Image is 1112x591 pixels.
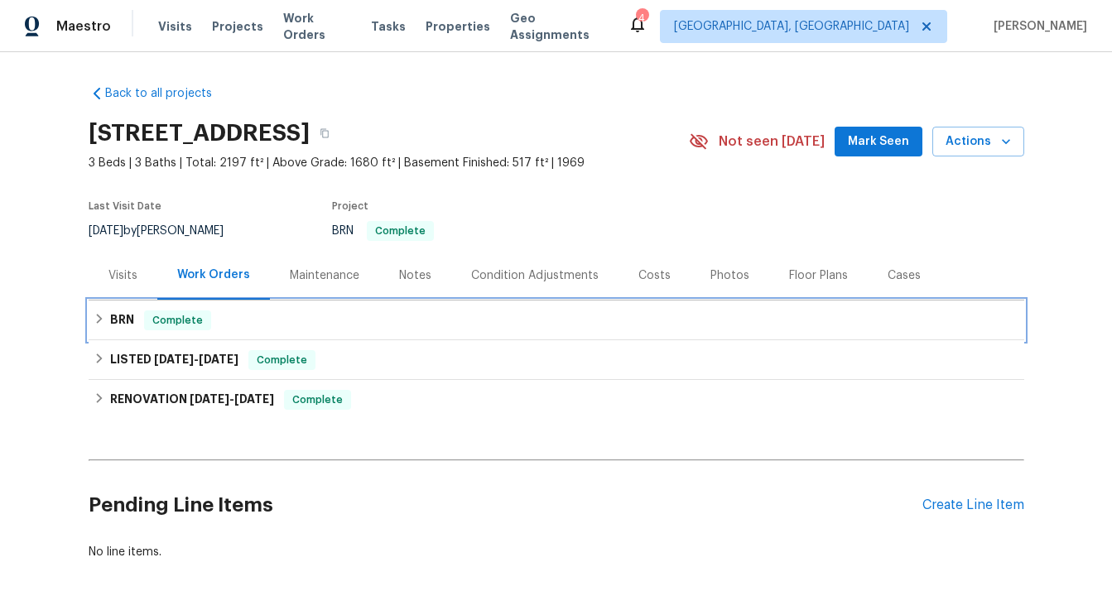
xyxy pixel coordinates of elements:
[190,393,229,405] span: [DATE]
[719,133,825,150] span: Not seen [DATE]
[110,310,134,330] h6: BRN
[368,226,432,236] span: Complete
[283,10,351,43] span: Work Orders
[89,544,1024,560] div: No line items.
[636,10,647,26] div: 4
[89,155,689,171] span: 3 Beds | 3 Baths | Total: 2197 ft² | Above Grade: 1680 ft² | Basement Finished: 517 ft² | 1969
[89,221,243,241] div: by [PERSON_NAME]
[250,352,314,368] span: Complete
[89,300,1024,340] div: BRN Complete
[212,18,263,35] span: Projects
[154,353,194,365] span: [DATE]
[89,225,123,237] span: [DATE]
[234,393,274,405] span: [DATE]
[146,312,209,329] span: Complete
[932,127,1024,157] button: Actions
[371,21,406,32] span: Tasks
[89,340,1024,380] div: LISTED [DATE]-[DATE]Complete
[56,18,111,35] span: Maestro
[922,497,1024,513] div: Create Line Item
[108,267,137,284] div: Visits
[835,127,922,157] button: Mark Seen
[426,18,490,35] span: Properties
[89,201,161,211] span: Last Visit Date
[290,267,359,284] div: Maintenance
[177,267,250,283] div: Work Orders
[399,267,431,284] div: Notes
[888,267,921,284] div: Cases
[110,350,238,370] h6: LISTED
[286,392,349,408] span: Complete
[89,85,248,102] a: Back to all projects
[332,225,434,237] span: BRN
[158,18,192,35] span: Visits
[89,380,1024,420] div: RENOVATION [DATE]-[DATE]Complete
[946,132,1011,152] span: Actions
[471,267,599,284] div: Condition Adjustments
[987,18,1087,35] span: [PERSON_NAME]
[154,353,238,365] span: -
[332,201,368,211] span: Project
[674,18,909,35] span: [GEOGRAPHIC_DATA], [GEOGRAPHIC_DATA]
[710,267,749,284] div: Photos
[848,132,909,152] span: Mark Seen
[110,390,274,410] h6: RENOVATION
[89,467,922,544] h2: Pending Line Items
[190,393,274,405] span: -
[789,267,848,284] div: Floor Plans
[89,125,310,142] h2: [STREET_ADDRESS]
[638,267,671,284] div: Costs
[510,10,608,43] span: Geo Assignments
[310,118,339,148] button: Copy Address
[199,353,238,365] span: [DATE]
